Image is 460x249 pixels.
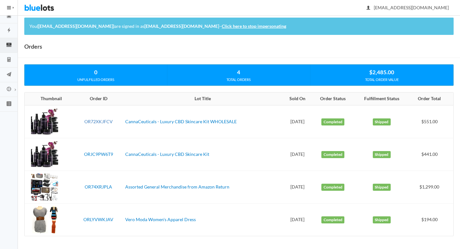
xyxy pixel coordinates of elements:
[310,77,453,83] div: TOTAL ORDER VALUE
[373,216,391,223] label: Shipped
[373,118,391,125] label: Shipped
[74,92,122,105] th: Order ID
[312,92,354,105] th: Order Status
[222,23,286,29] a: Click here to stop impersonating
[237,69,240,76] strong: 4
[94,69,97,76] strong: 0
[84,119,113,124] a: OR72XKJFCV
[410,204,454,236] td: $194.00
[283,138,312,171] td: [DATE]
[83,217,113,222] a: ORLYVWKJAV
[410,138,454,171] td: $441.00
[167,77,310,83] div: TOTAL ORDERS
[410,92,454,105] th: Order Total
[144,23,219,29] strong: [EMAIL_ADDRESS][DOMAIN_NAME]
[283,171,312,204] td: [DATE]
[29,23,448,30] p: You are signed in as –
[373,151,391,158] label: Shipped
[125,119,237,124] a: CannaCeuticals - Luxury CBD Skincare Kit WHOLESALE
[84,151,113,157] a: ORJC9PW6T9
[283,92,312,105] th: Sold On
[37,23,114,29] strong: ([EMAIL_ADDRESS][DOMAIN_NAME])
[321,216,344,223] label: Completed
[283,204,312,236] td: [DATE]
[85,184,112,189] a: OR74XRJPLA
[321,118,344,125] label: Completed
[369,69,394,76] strong: $2,485.00
[24,42,42,51] h1: Orders
[125,151,209,157] a: CannaCeuticals - Luxury CBD Skincare Kit
[125,184,229,189] a: Assorted General Merchandise from Amazon Return
[321,184,344,191] label: Completed
[283,105,312,138] td: [DATE]
[354,92,409,105] th: Fulfillment Status
[123,92,283,105] th: Lot Title
[410,171,454,204] td: $1,299.00
[25,92,74,105] th: Thumbnail
[367,5,449,10] span: [EMAIL_ADDRESS][DOMAIN_NAME]
[321,151,344,158] label: Completed
[365,5,372,11] ion-icon: person
[373,184,391,191] label: Shipped
[125,217,196,222] a: Vero Moda Women's Apparel Dress
[25,77,167,83] div: UNFULFILLED ORDERS
[410,105,454,138] td: $551.00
